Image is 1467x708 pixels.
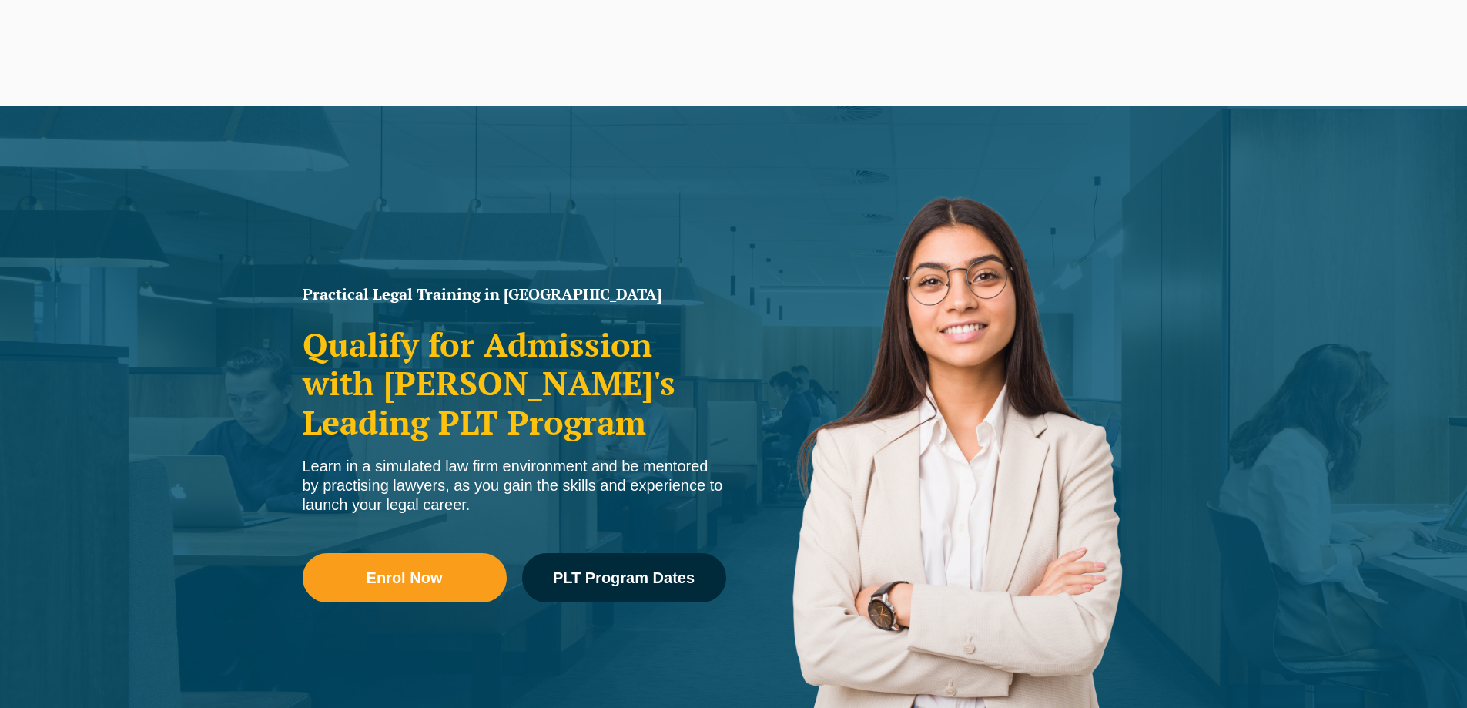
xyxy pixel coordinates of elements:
[367,570,443,586] span: Enrol Now
[303,287,726,302] h1: Practical Legal Training in [GEOGRAPHIC_DATA]
[303,553,507,602] a: Enrol Now
[522,553,726,602] a: PLT Program Dates
[303,457,726,515] div: Learn in a simulated law firm environment and be mentored by practising lawyers, as you gain the ...
[553,570,695,586] span: PLT Program Dates
[303,325,726,441] h2: Qualify for Admission with [PERSON_NAME]'s Leading PLT Program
